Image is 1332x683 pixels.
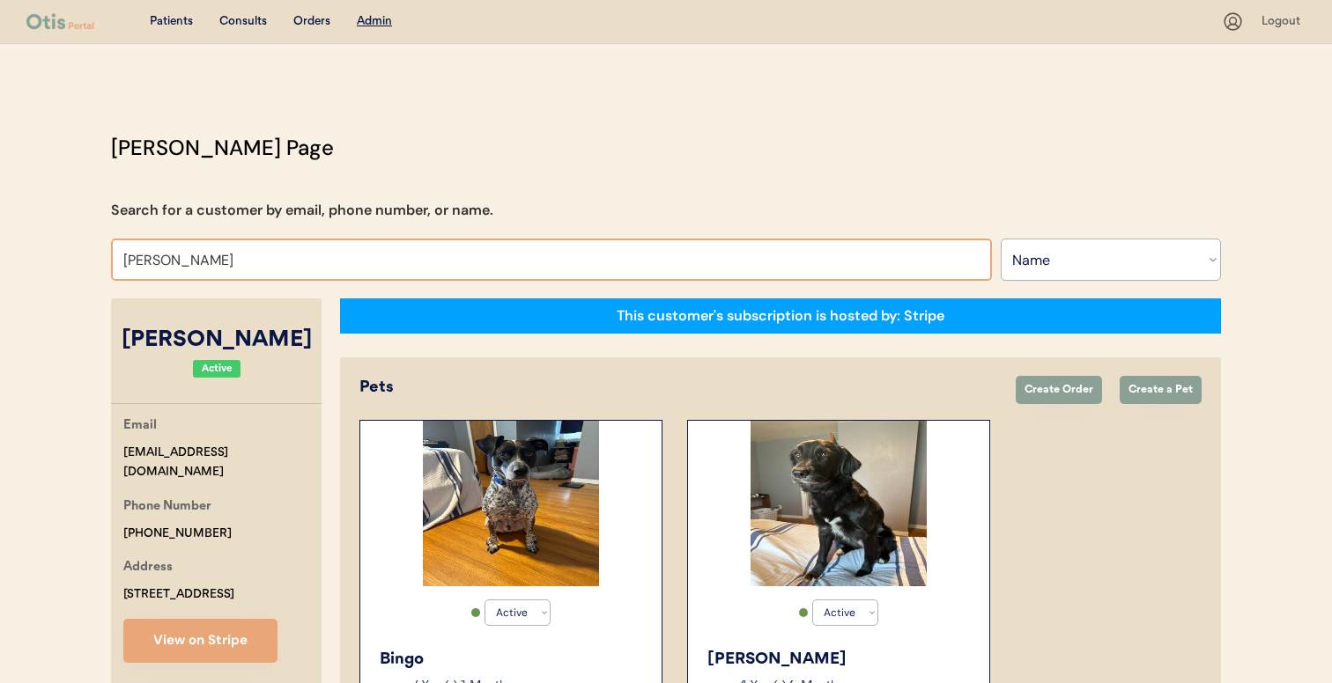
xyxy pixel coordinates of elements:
div: Search for a customer by email, phone number, or name. [111,200,493,221]
div: Address [123,557,173,579]
div: [EMAIL_ADDRESS][DOMAIN_NAME] [123,443,322,483]
div: [STREET_ADDRESS] [123,584,234,605]
button: View on Stripe [123,619,277,663]
button: Create a Pet [1120,376,1202,404]
div: [PERSON_NAME] [111,324,322,357]
div: [PERSON_NAME] Page [111,132,334,164]
div: This customer's subscription is hosted by: Stripe [617,306,944,326]
img: image.jpg [423,421,599,586]
div: Phone Number [123,496,211,518]
div: [PERSON_NAME] [707,648,972,672]
u: Admin [357,15,392,27]
div: Pets [359,376,998,400]
div: Bingo [380,648,644,672]
button: Create Order [1016,376,1102,404]
input: Search by name [111,239,992,281]
div: [PHONE_NUMBER] [123,524,232,544]
div: Patients [150,13,193,31]
div: Email [123,415,157,437]
div: Logout [1262,13,1306,31]
img: image.jpg [751,421,927,586]
div: Orders [293,13,330,31]
div: Consults [219,13,267,31]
